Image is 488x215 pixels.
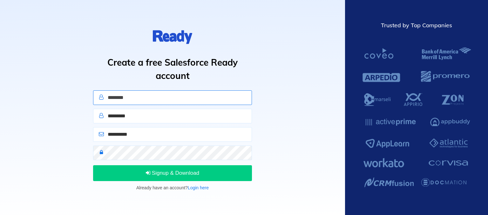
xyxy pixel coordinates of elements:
[91,56,254,82] h1: Create a free Salesforce Ready account
[188,185,209,190] a: Login here
[153,29,192,46] img: logo
[361,21,472,29] div: Trusted by Top Companies
[361,41,472,194] img: Salesforce Ready Customers
[93,184,252,191] p: Already have an account?
[93,165,252,181] button: Signup & Download
[146,170,199,176] span: Signup & Download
